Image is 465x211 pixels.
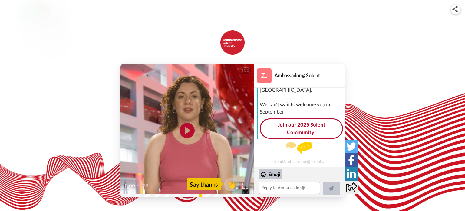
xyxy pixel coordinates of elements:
[286,142,312,154] img: message.svg
[220,30,245,55] img: Solent University logo
[254,142,345,164] div: Send Ambassador@ a reply.
[259,169,282,179] div: Emoji
[275,72,344,78] div: Ambassador@ Solent
[242,183,248,189] img: Full screen
[187,178,221,190] div: Say thanks
[260,118,343,139] a: Join our 2025 Solent Community!
[137,182,139,189] span: /
[452,6,458,12] img: ic_share.svg
[224,178,239,191] button: 👏
[224,179,239,189] span: 👏
[242,67,250,73] div: CC
[140,182,150,189] span: 1:22
[257,68,272,83] img: Profile Image
[125,182,135,189] span: 0:00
